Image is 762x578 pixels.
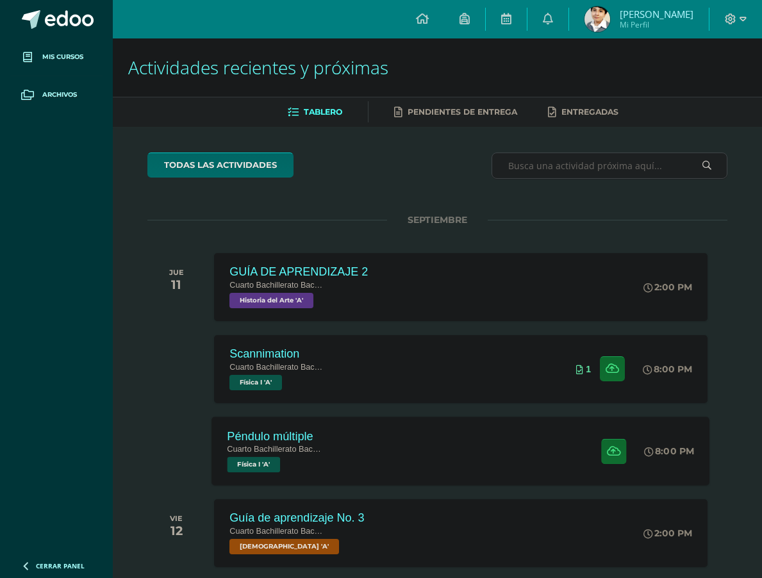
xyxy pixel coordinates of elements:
span: Cuarto Bachillerato Bachillerato en CCLL con Orientación en Diseño Gráfico [229,363,326,372]
span: Mis cursos [42,52,83,62]
span: [PERSON_NAME] [620,8,693,21]
span: Tablero [304,107,342,117]
span: Historia del Arte 'A' [229,293,313,308]
span: Cuarto Bachillerato Bachillerato en CCLL con Orientación en Diseño Gráfico [229,527,326,536]
div: 11 [169,277,184,292]
div: 12 [170,523,183,538]
span: 1 [586,364,591,374]
div: 2:00 PM [643,527,692,539]
a: Archivos [10,76,103,113]
div: VIE [170,514,183,523]
a: Mis cursos [10,38,103,76]
div: JUE [169,268,184,277]
div: Scannimation [229,347,326,361]
div: Archivos entregados [576,364,591,374]
a: Entregadas [548,102,618,122]
span: Física I 'A' [229,375,282,390]
input: Busca una actividad próxima aquí... [492,153,727,178]
span: Actividades recientes y próximas [128,55,388,79]
span: Cuarto Bachillerato Bachillerato en CCLL con Orientación en Diseño Gráfico [228,445,325,454]
div: Péndulo múltiple [228,429,325,443]
div: 8:00 PM [643,363,692,375]
span: Cuarto Bachillerato Bachillerato en CCLL con Orientación en Diseño Gráfico [229,281,326,290]
a: todas las Actividades [147,153,294,178]
div: GUÍA DE APRENDIZAJE 2 [229,265,368,279]
span: SEPTIEMBRE [387,214,488,226]
span: Cerrar panel [36,561,85,570]
a: Tablero [288,102,342,122]
span: Mi Perfil [620,19,693,30]
span: Pendientes de entrega [408,107,517,117]
span: Entregadas [561,107,618,117]
img: 4b7d14b5f2a08eaa05eb59af3c1a1161.png [584,6,610,32]
span: Biblia 'A' [229,539,339,554]
span: Archivos [42,90,77,100]
div: Guía de aprendizaje No. 3 [229,511,364,525]
div: 8:00 PM [645,445,695,457]
span: Física I 'A' [228,457,281,472]
a: Pendientes de entrega [394,102,517,122]
div: 2:00 PM [643,281,692,293]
